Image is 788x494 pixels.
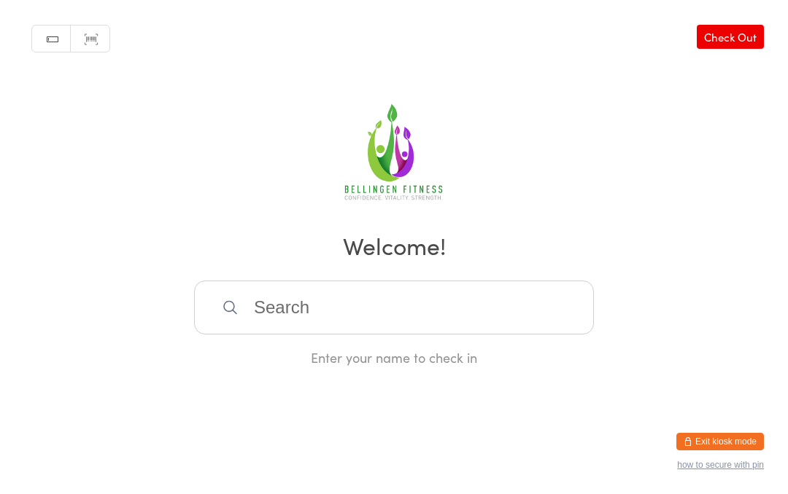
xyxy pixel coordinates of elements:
div: Enter your name to check in [194,348,594,366]
button: Exit kiosk mode [676,433,764,450]
a: Check Out [697,25,764,49]
h2: Welcome! [15,229,773,262]
input: Search [194,281,594,334]
img: Bellingen Fitness [336,99,452,208]
button: how to secure with pin [677,460,764,470]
